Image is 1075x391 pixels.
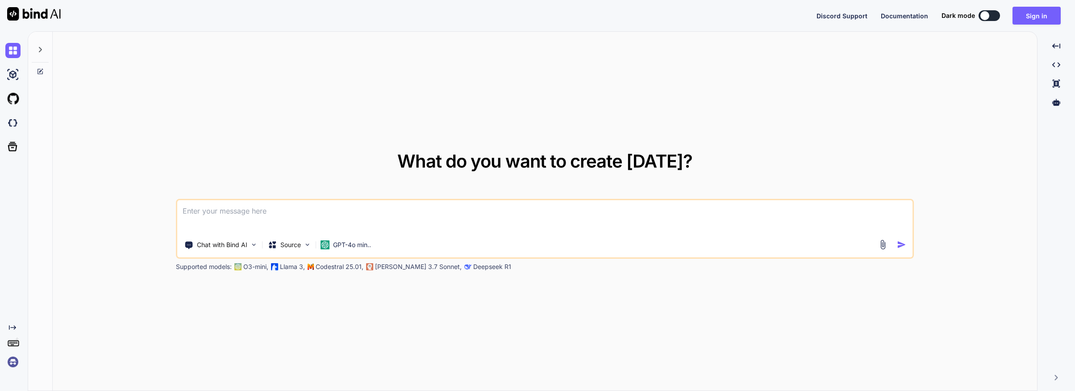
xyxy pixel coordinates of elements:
img: Pick Models [304,241,311,248]
img: GPT-4o mini [321,240,329,249]
img: darkCloudIdeIcon [5,115,21,130]
img: Mistral-AI [308,264,314,270]
span: What do you want to create [DATE]? [397,150,692,172]
img: Llama2 [271,263,278,270]
button: Documentation [881,11,928,21]
img: chat [5,43,21,58]
img: Pick Tools [250,241,258,248]
button: Sign in [1012,7,1061,25]
img: GPT-4 [234,263,242,270]
img: signin [5,354,21,370]
img: githubLight [5,91,21,106]
p: O3-mini, [243,262,268,271]
img: claude [464,263,471,270]
span: Discord Support [817,12,867,20]
p: [PERSON_NAME] 3.7 Sonnet, [375,262,462,271]
span: Documentation [881,12,928,20]
p: GPT-4o min.. [333,240,371,249]
p: Chat with Bind AI [197,240,247,249]
button: Discord Support [817,11,867,21]
p: Llama 3, [280,262,305,271]
img: claude [366,263,373,270]
p: Source [280,240,301,249]
img: icon [897,240,906,249]
p: Codestral 25.01, [316,262,363,271]
p: Supported models: [176,262,232,271]
img: Bind AI [7,7,61,21]
img: attachment [878,240,888,250]
img: ai-studio [5,67,21,82]
span: Dark mode [942,11,975,20]
p: Deepseek R1 [473,262,511,271]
